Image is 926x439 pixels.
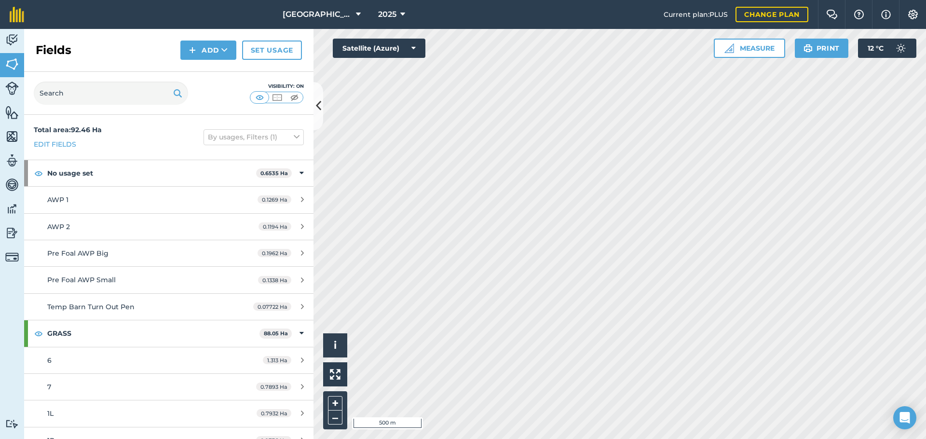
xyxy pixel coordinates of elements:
[24,320,313,346] div: GRASS88.05 Ha
[881,9,891,20] img: svg+xml;base64,PHN2ZyB4bWxucz0iaHR0cDovL3d3dy53My5vcmcvMjAwMC9zdmciIHdpZHRoPSIxNyIgaGVpZ2h0PSIxNy...
[36,42,71,58] h2: Fields
[5,202,19,216] img: svg+xml;base64,PD94bWwgdmVyc2lvbj0iMS4wIiBlbmNvZGluZz0idXRmLTgiPz4KPCEtLSBHZW5lcmF0b3I6IEFkb2JlIE...
[258,195,291,204] span: 0.1269 Ha
[34,328,43,339] img: svg+xml;base64,PHN2ZyB4bWxucz0iaHR0cDovL3d3dy53My5vcmcvMjAwMC9zdmciIHdpZHRoPSIxOCIgaGVpZ2h0PSIyNC...
[724,43,734,53] img: Ruler icon
[47,302,135,311] span: Temp Barn Turn Out Pen
[853,10,865,19] img: A question mark icon
[803,42,813,54] img: svg+xml;base64,PHN2ZyB4bWxucz0iaHR0cDovL3d3dy53My5vcmcvMjAwMC9zdmciIHdpZHRoPSIxOSIgaGVpZ2h0PSIyNC...
[714,39,785,58] button: Measure
[259,222,291,231] span: 0.1194 Ha
[24,240,313,266] a: Pre Foal AWP Big0.1962 Ha
[5,105,19,120] img: svg+xml;base64,PHN2ZyB4bWxucz0iaHR0cDovL3d3dy53My5vcmcvMjAwMC9zdmciIHdpZHRoPSI1NiIgaGVpZ2h0PSI2MC...
[258,276,291,284] span: 0.1338 Ha
[283,9,352,20] span: [GEOGRAPHIC_DATA]
[328,411,342,425] button: –
[47,160,256,186] strong: No usage set
[24,374,313,400] a: 70.7893 Ha
[378,9,396,20] span: 2025
[204,129,304,145] button: By usages, Filters (1)
[264,330,288,337] strong: 88.05 Ha
[34,167,43,179] img: svg+xml;base64,PHN2ZyB4bWxucz0iaHR0cDovL3d3dy53My5vcmcvMjAwMC9zdmciIHdpZHRoPSIxOCIgaGVpZ2h0PSIyNC...
[47,409,54,418] span: 1L
[334,339,337,351] span: i
[47,275,116,284] span: Pre Foal AWP Small
[10,7,24,22] img: fieldmargin Logo
[253,302,291,311] span: 0.07722 Ha
[34,139,76,150] a: Edit fields
[24,160,313,186] div: No usage set0.6535 Ha
[893,406,916,429] div: Open Intercom Messenger
[24,187,313,213] a: AWP 10.1269 Ha
[260,170,288,177] strong: 0.6535 Ha
[5,33,19,47] img: svg+xml;base64,PD94bWwgdmVyc2lvbj0iMS4wIiBlbmNvZGluZz0idXRmLTgiPz4KPCEtLSBHZW5lcmF0b3I6IEFkb2JlIE...
[288,93,300,102] img: svg+xml;base64,PHN2ZyB4bWxucz0iaHR0cDovL3d3dy53My5vcmcvMjAwMC9zdmciIHdpZHRoPSI1MCIgaGVpZ2h0PSI0MC...
[180,41,236,60] button: Add
[5,178,19,192] img: svg+xml;base64,PD94bWwgdmVyc2lvbj0iMS4wIiBlbmNvZGluZz0idXRmLTgiPz4KPCEtLSBHZW5lcmF0b3I6IEFkb2JlIE...
[24,267,313,293] a: Pre Foal AWP Small0.1338 Ha
[5,419,19,428] img: svg+xml;base64,PD94bWwgdmVyc2lvbj0iMS4wIiBlbmNvZGluZz0idXRmLTgiPz4KPCEtLSBHZW5lcmF0b3I6IEFkb2JlIE...
[328,396,342,411] button: +
[256,383,291,391] span: 0.7893 Ha
[891,39,911,58] img: svg+xml;base64,PD94bWwgdmVyc2lvbj0iMS4wIiBlbmNvZGluZz0idXRmLTgiPz4KPCEtLSBHZW5lcmF0b3I6IEFkb2JlIE...
[330,369,340,380] img: Four arrows, one pointing top left, one top right, one bottom right and the last bottom left
[907,10,919,19] img: A cog icon
[242,41,302,60] a: Set usage
[47,195,68,204] span: AWP 1
[5,57,19,71] img: svg+xml;base64,PHN2ZyB4bWxucz0iaHR0cDovL3d3dy53My5vcmcvMjAwMC9zdmciIHdpZHRoPSI1NiIgaGVpZ2h0PSI2MC...
[5,226,19,240] img: svg+xml;base64,PD94bWwgdmVyc2lvbj0iMS4wIiBlbmNvZGluZz0idXRmLTgiPz4KPCEtLSBHZW5lcmF0b3I6IEFkb2JlIE...
[258,249,291,257] span: 0.1962 Ha
[47,222,70,231] span: AWP 2
[47,320,259,346] strong: GRASS
[868,39,884,58] span: 12 ° C
[24,400,313,426] a: 1L0.7932 Ha
[254,93,266,102] img: svg+xml;base64,PHN2ZyB4bWxucz0iaHR0cDovL3d3dy53My5vcmcvMjAwMC9zdmciIHdpZHRoPSI1MCIgaGVpZ2h0PSI0MC...
[826,10,838,19] img: Two speech bubbles overlapping with the left bubble in the forefront
[795,39,849,58] button: Print
[189,44,196,56] img: svg+xml;base64,PHN2ZyB4bWxucz0iaHR0cDovL3d3dy53My5vcmcvMjAwMC9zdmciIHdpZHRoPSIxNCIgaGVpZ2h0PSIyNC...
[323,333,347,357] button: i
[34,125,102,134] strong: Total area : 92.46 Ha
[5,153,19,168] img: svg+xml;base64,PD94bWwgdmVyc2lvbj0iMS4wIiBlbmNvZGluZz0idXRmLTgiPz4KPCEtLSBHZW5lcmF0b3I6IEFkb2JlIE...
[858,39,916,58] button: 12 °C
[257,409,291,417] span: 0.7932 Ha
[664,9,728,20] span: Current plan : PLUS
[47,383,51,391] span: 7
[34,82,188,105] input: Search
[263,356,291,364] span: 1.313 Ha
[250,82,304,90] div: Visibility: On
[173,87,182,99] img: svg+xml;base64,PHN2ZyB4bWxucz0iaHR0cDovL3d3dy53My5vcmcvMjAwMC9zdmciIHdpZHRoPSIxOSIgaGVpZ2h0PSIyNC...
[735,7,808,22] a: Change plan
[5,129,19,144] img: svg+xml;base64,PHN2ZyB4bWxucz0iaHR0cDovL3d3dy53My5vcmcvMjAwMC9zdmciIHdpZHRoPSI1NiIgaGVpZ2h0PSI2MC...
[24,214,313,240] a: AWP 20.1194 Ha
[47,249,109,258] span: Pre Foal AWP Big
[271,93,283,102] img: svg+xml;base64,PHN2ZyB4bWxucz0iaHR0cDovL3d3dy53My5vcmcvMjAwMC9zdmciIHdpZHRoPSI1MCIgaGVpZ2h0PSI0MC...
[47,356,52,365] span: 6
[333,39,425,58] button: Satellite (Azure)
[5,82,19,95] img: svg+xml;base64,PD94bWwgdmVyc2lvbj0iMS4wIiBlbmNvZGluZz0idXRmLTgiPz4KPCEtLSBHZW5lcmF0b3I6IEFkb2JlIE...
[5,250,19,264] img: svg+xml;base64,PD94bWwgdmVyc2lvbj0iMS4wIiBlbmNvZGluZz0idXRmLTgiPz4KPCEtLSBHZW5lcmF0b3I6IEFkb2JlIE...
[24,347,313,373] a: 61.313 Ha
[24,294,313,320] a: Temp Barn Turn Out Pen0.07722 Ha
